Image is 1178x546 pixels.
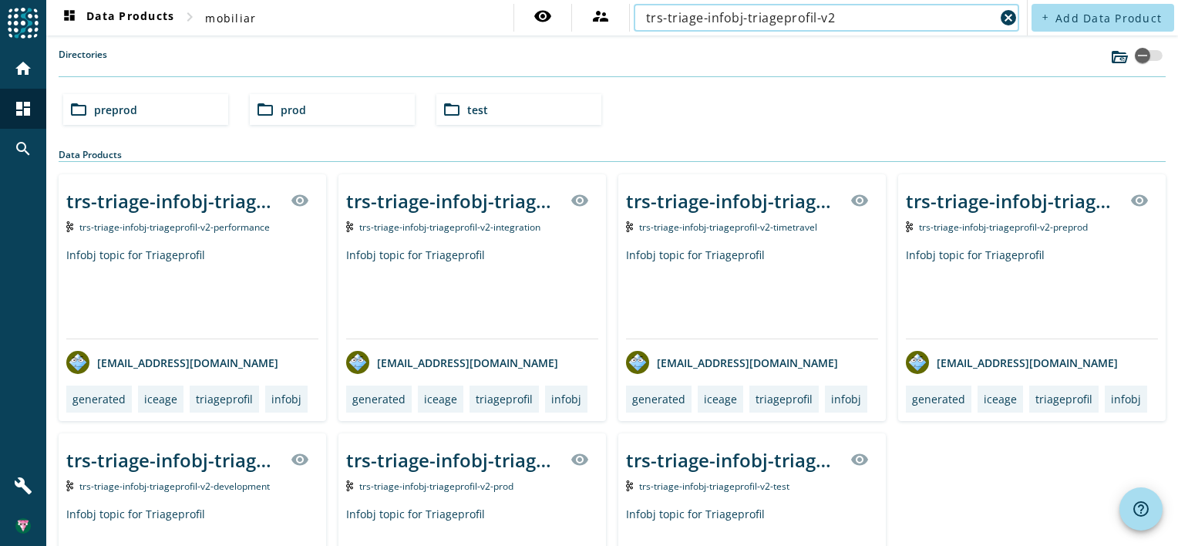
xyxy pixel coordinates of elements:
[639,221,817,234] span: Kafka Topic: trs-triage-infobj-triageprofil-v2-timetravel
[626,351,838,374] div: [EMAIL_ADDRESS][DOMAIN_NAME]
[144,392,177,406] div: iceage
[1132,500,1150,518] mat-icon: help_outline
[291,191,309,210] mat-icon: visibility
[984,392,1017,406] div: iceage
[14,140,32,158] mat-icon: search
[72,392,126,406] div: generated
[1130,191,1149,210] mat-icon: visibility
[15,518,31,534] img: 5ba4e083c89e3dd1cb8d0563bab23dbc
[79,221,270,234] span: Kafka Topic: trs-triage-infobj-triageprofil-v2-performance
[626,188,841,214] div: trs-triage-infobj-triageprofil-v2-_stage_
[626,351,649,374] img: avatar
[346,188,561,214] div: trs-triage-infobj-triageprofil-v2-_stage_
[906,221,913,232] img: Kafka Topic: trs-triage-infobj-triageprofil-v2-preprod
[256,100,274,119] mat-icon: folder_open
[66,351,278,374] div: [EMAIL_ADDRESS][DOMAIN_NAME]
[850,191,869,210] mat-icon: visibility
[591,7,610,25] mat-icon: supervisor_account
[94,103,137,117] span: preprod
[632,392,685,406] div: generated
[66,188,281,214] div: trs-triage-infobj-triageprofil-v2-_stage_
[646,8,995,27] input: Search (% or * for wildcards)
[1111,392,1141,406] div: infobj
[66,480,73,491] img: Kafka Topic: trs-triage-infobj-triageprofil-v2-development
[999,8,1018,27] mat-icon: cancel
[551,392,581,406] div: infobj
[1035,392,1092,406] div: triageprofil
[476,392,533,406] div: triageprofil
[66,221,73,232] img: Kafka Topic: trs-triage-infobj-triageprofil-v2-performance
[346,480,353,491] img: Kafka Topic: trs-triage-infobj-triageprofil-v2-prod
[281,103,306,117] span: prod
[14,477,32,495] mat-icon: build
[919,221,1088,234] span: Kafka Topic: trs-triage-infobj-triageprofil-v2-preprod
[570,450,589,469] mat-icon: visibility
[271,392,301,406] div: infobj
[639,480,789,493] span: Kafka Topic: trs-triage-infobj-triageprofil-v2-test
[79,480,270,493] span: Kafka Topic: trs-triage-infobj-triageprofil-v2-development
[359,221,540,234] span: Kafka Topic: trs-triage-infobj-triageprofil-v2-integration
[205,11,256,25] span: mobiliar
[59,48,107,76] label: Directories
[906,351,929,374] img: avatar
[424,392,457,406] div: iceage
[756,392,813,406] div: triageprofil
[196,392,253,406] div: triageprofil
[60,8,174,27] span: Data Products
[533,7,552,25] mat-icon: visibility
[626,480,633,491] img: Kafka Topic: trs-triage-infobj-triageprofil-v2-test
[346,248,598,339] div: Infobj topic for Triageprofil
[346,351,369,374] img: avatar
[346,351,558,374] div: [EMAIL_ADDRESS][DOMAIN_NAME]
[359,480,513,493] span: Kafka Topic: trs-triage-infobj-triageprofil-v2-prod
[352,392,406,406] div: generated
[59,148,1166,162] div: Data Products
[912,392,965,406] div: generated
[54,4,180,32] button: Data Products
[199,4,262,32] button: mobiliar
[1032,4,1174,32] button: Add Data Product
[66,351,89,374] img: avatar
[467,103,488,117] span: test
[1055,11,1162,25] span: Add Data Product
[906,248,1158,339] div: Infobj topic for Triageprofil
[69,100,88,119] mat-icon: folder_open
[850,450,869,469] mat-icon: visibility
[1041,13,1049,22] mat-icon: add
[570,191,589,210] mat-icon: visibility
[8,8,39,39] img: spoud-logo.svg
[443,100,461,119] mat-icon: folder_open
[626,221,633,232] img: Kafka Topic: trs-triage-infobj-triageprofil-v2-timetravel
[60,8,79,27] mat-icon: dashboard
[906,188,1121,214] div: trs-triage-infobj-triageprofil-v2-_stage_
[14,99,32,118] mat-icon: dashboard
[66,447,281,473] div: trs-triage-infobj-triageprofil-v2-_stage_
[346,447,561,473] div: trs-triage-infobj-triageprofil-v2-_stage_
[626,447,841,473] div: trs-triage-infobj-triageprofil-v2-_stage_
[66,248,318,339] div: Infobj topic for Triageprofil
[998,7,1019,29] button: Clear
[291,450,309,469] mat-icon: visibility
[704,392,737,406] div: iceage
[831,392,861,406] div: infobj
[180,8,199,26] mat-icon: chevron_right
[346,221,353,232] img: Kafka Topic: trs-triage-infobj-triageprofil-v2-integration
[626,248,878,339] div: Infobj topic for Triageprofil
[906,351,1118,374] div: [EMAIL_ADDRESS][DOMAIN_NAME]
[14,59,32,78] mat-icon: home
